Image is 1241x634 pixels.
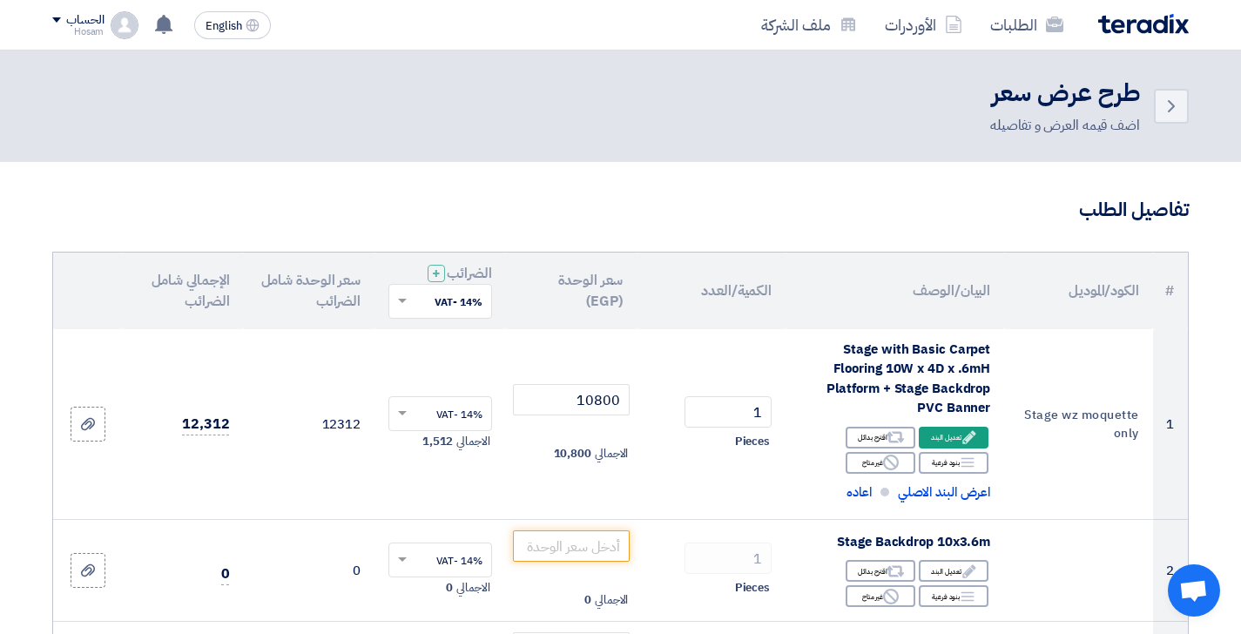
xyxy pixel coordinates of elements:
span: الاجمالي [456,579,489,597]
a: الطلبات [976,4,1077,45]
a: ملف الشركة [747,4,871,45]
th: الإجمالي شامل الضرائب [123,253,243,329]
input: RFQ_STEP1.ITEMS.2.AMOUNT_TITLE [685,543,772,574]
span: 12,312 [182,414,229,435]
div: الحساب [66,13,104,28]
th: سعر الوحدة شامل الضرائب [243,253,374,329]
span: الاجمالي [456,433,489,450]
span: 1,512 [422,433,454,450]
th: البيان/الوصف [786,253,1004,329]
td: 1 [1153,329,1188,520]
span: 10,800 [554,445,591,462]
button: English [194,11,271,39]
span: Pieces [735,579,770,597]
td: Stage wz moquette only [1004,329,1153,520]
th: الضرائب [374,253,506,329]
h3: تفاصيل الطلب [52,197,1189,224]
div: Hosam [52,27,104,37]
span: English [206,20,242,32]
h2: طرح عرض سعر [990,77,1140,111]
th: الكمية/العدد [637,253,786,329]
div: اقترح بدائل [846,560,915,582]
span: + [432,263,441,284]
div: تعديل البند [919,560,988,582]
th: # [1153,253,1188,329]
th: سعر الوحدة (EGP) [506,253,637,329]
span: 0 [221,563,230,585]
span: الاجمالي [595,445,628,462]
input: أدخل سعر الوحدة [513,384,631,415]
td: 2 [1153,520,1188,622]
a: الأوردرات [871,4,976,45]
td: 0 [243,520,374,622]
span: الاجمالي [595,591,628,609]
span: Pieces [735,433,770,450]
ng-select: VAT [388,396,492,431]
div: Stage with Basic Carpet Flooring 10W x 4D x .6mH Platform + Stage Backdrop PVC Banner [799,340,990,418]
img: Teradix logo [1098,14,1189,34]
span: 0 [446,579,453,597]
ng-select: VAT [388,543,492,577]
div: غير متاح [846,452,915,474]
div: اقترح بدائل [846,427,915,449]
input: RFQ_STEP1.ITEMS.2.AMOUNT_TITLE [685,396,772,428]
span: 0 [584,591,591,609]
a: Open chat [1168,564,1220,617]
div: اضف قيمه العرض و تفاصيله [990,115,1140,136]
img: profile_test.png [111,11,138,39]
th: الكود/الموديل [1004,253,1153,329]
span: اعرض البند الاصلي [898,482,990,502]
div: بنود فرعية [919,452,988,474]
div: تعديل البند [919,427,988,449]
td: 12312 [243,329,374,520]
span: Stage Backdrop 10x3.6m [837,532,990,551]
span: اعاده [846,482,872,502]
div: غير متاح [846,585,915,607]
div: بنود فرعية [919,585,988,607]
input: أدخل سعر الوحدة [513,530,631,562]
